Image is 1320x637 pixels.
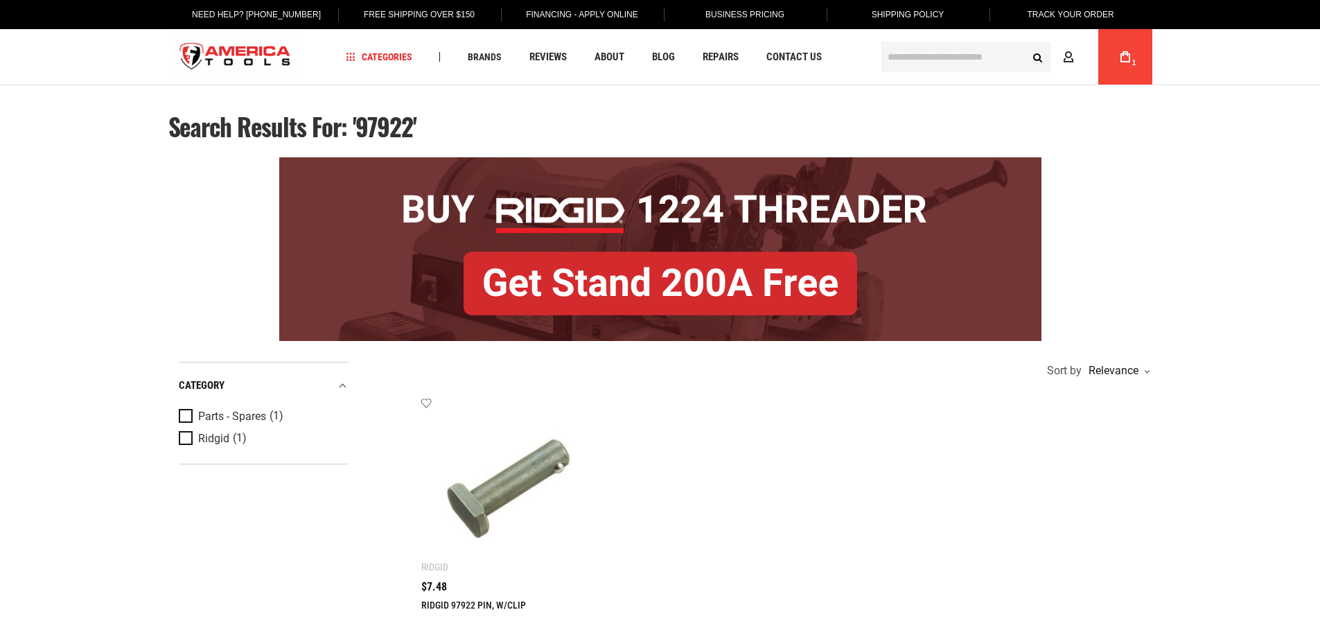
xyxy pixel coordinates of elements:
img: RIDGID 97922 PIN, W/CLIP [435,411,583,559]
span: 1 [1132,59,1136,67]
a: 1 [1112,29,1138,85]
span: Shipping Policy [872,10,944,19]
span: (1) [270,410,283,422]
span: Repairs [703,52,739,62]
div: Ridgid [421,561,448,573]
a: RIDGID 97922 PIN, W/CLIP [421,600,526,611]
a: Blog [646,48,681,67]
a: Parts - Spares (1) [179,409,345,424]
span: Sort by [1047,365,1082,376]
span: Ridgid [198,433,229,445]
a: store logo [168,31,303,83]
div: category [179,376,349,395]
span: Search results for: '97922' [168,108,417,144]
span: Parts - Spares [198,410,266,423]
a: Contact Us [760,48,828,67]
a: Ridgid (1) [179,431,345,446]
span: Brands [468,52,502,62]
a: BOGO: Buy RIDGID® 1224 Threader, Get Stand 200A Free! [279,157,1041,168]
a: Reviews [523,48,573,67]
span: Categories [346,52,412,62]
a: Brands [461,48,508,67]
span: $7.48 [421,582,447,593]
img: BOGO: Buy RIDGID® 1224 Threader, Get Stand 200A Free! [279,157,1041,341]
a: Categories [340,48,419,67]
a: Repairs [696,48,745,67]
span: Contact Us [766,52,822,62]
a: About [588,48,631,67]
span: Blog [652,52,675,62]
div: Relevance [1085,365,1149,376]
span: Reviews [529,52,567,62]
div: Product Filters [179,362,349,464]
span: About [595,52,624,62]
button: Search [1025,44,1051,70]
span: (1) [233,433,247,444]
img: America Tools [168,31,303,83]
